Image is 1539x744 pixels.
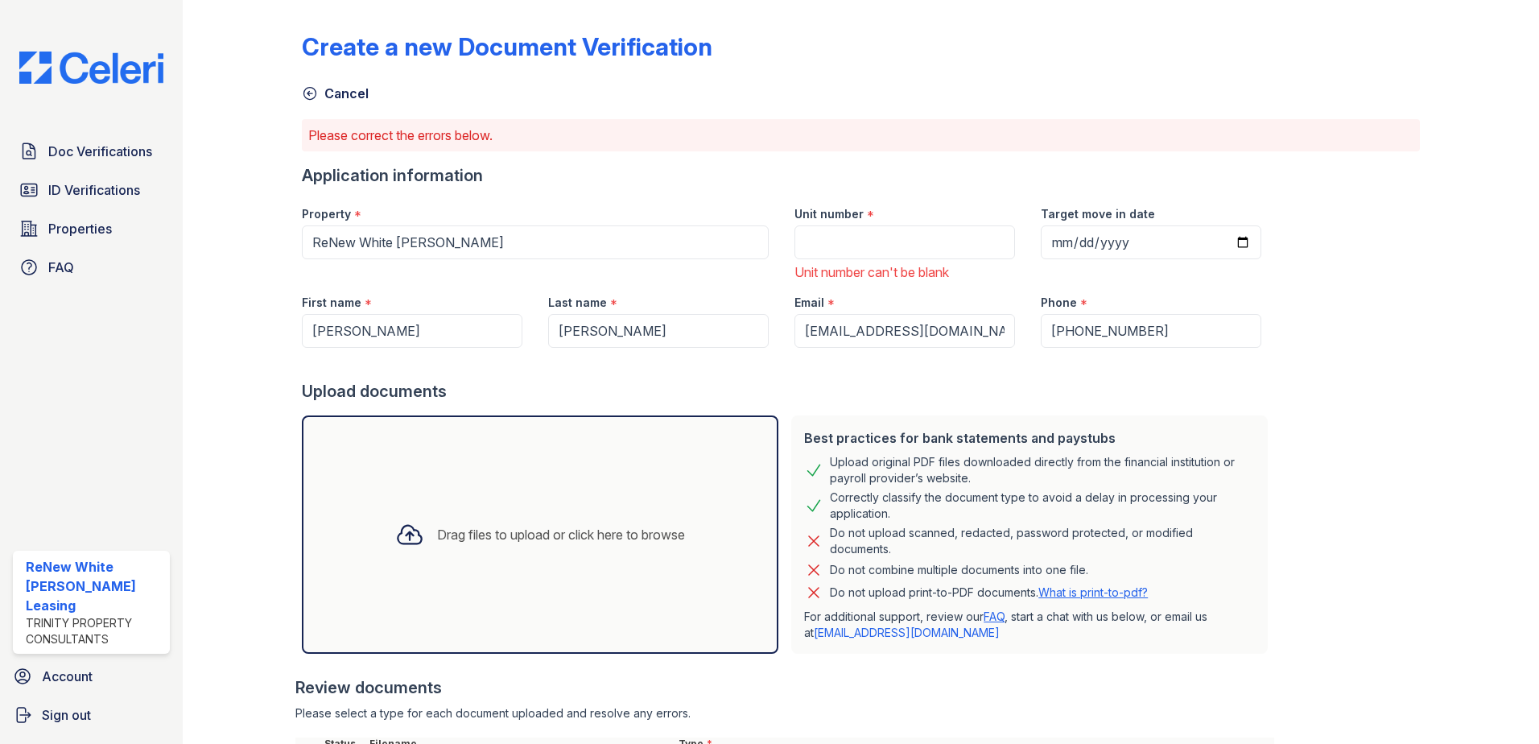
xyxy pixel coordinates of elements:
[302,32,712,61] div: Create a new Document Verification
[830,585,1148,601] p: Do not upload print-to-PDF documents.
[794,262,1015,282] div: Unit number can't be blank
[1041,295,1077,311] label: Phone
[48,219,112,238] span: Properties
[830,490,1255,522] div: Correctly classify the document type to avoid a delay in processing your application.
[42,667,93,686] span: Account
[804,609,1255,641] p: For additional support, review our , start a chat with us below, or email us at
[794,206,864,222] label: Unit number
[302,84,369,103] a: Cancel
[1038,585,1148,599] a: What is print-to-pdf?
[26,557,163,615] div: ReNew White [PERSON_NAME] Leasing
[830,560,1088,580] div: Do not combine multiple documents into one file.
[6,699,176,731] a: Sign out
[302,295,361,311] label: First name
[13,174,170,206] a: ID Verifications
[830,454,1255,486] div: Upload original PDF files downloaded directly from the financial institution or payroll provider’...
[302,380,1274,403] div: Upload documents
[814,626,1000,639] a: [EMAIL_ADDRESS][DOMAIN_NAME]
[6,660,176,692] a: Account
[302,206,351,222] label: Property
[42,705,91,725] span: Sign out
[302,164,1274,187] div: Application information
[48,258,74,277] span: FAQ
[804,428,1255,448] div: Best practices for bank statements and paystubs
[48,142,152,161] span: Doc Verifications
[295,676,1274,699] div: Review documents
[295,705,1274,721] div: Please select a type for each document uploaded and resolve any errors.
[48,180,140,200] span: ID Verifications
[13,135,170,167] a: Doc Verifications
[830,525,1255,557] div: Do not upload scanned, redacted, password protected, or modified documents.
[308,126,1413,145] p: Please correct the errors below.
[1041,206,1155,222] label: Target move in date
[794,295,824,311] label: Email
[548,295,607,311] label: Last name
[26,615,163,647] div: Trinity Property Consultants
[13,213,170,245] a: Properties
[437,525,685,544] div: Drag files to upload or click here to browse
[984,610,1005,623] a: FAQ
[6,52,176,84] img: CE_Logo_Blue-a8612792a0a2168367f1c8372b55b34899dd931a85d93a1a3d3e32e68fde9ad4.png
[13,251,170,283] a: FAQ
